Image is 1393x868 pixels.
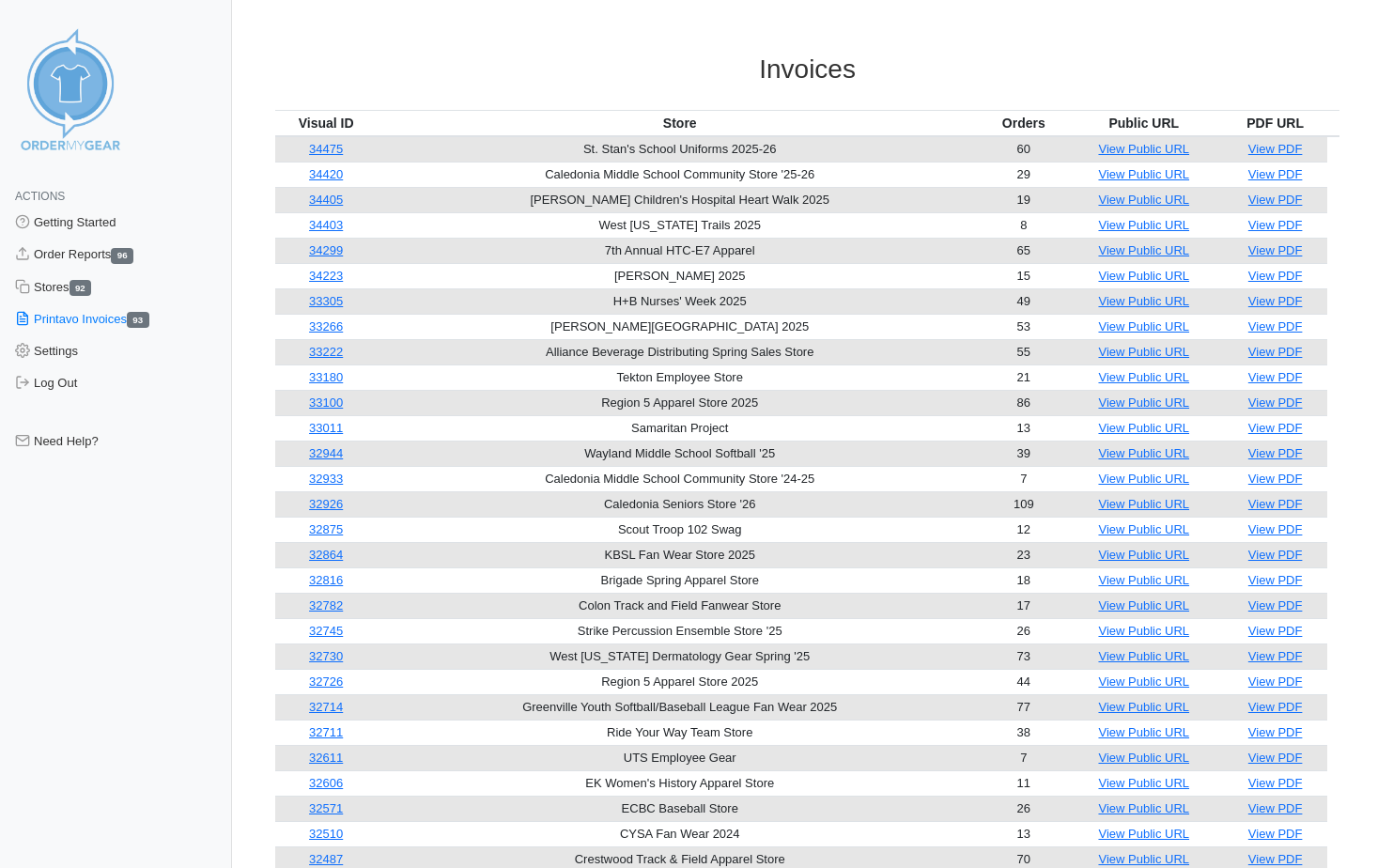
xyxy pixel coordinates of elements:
h3: Invoices [275,54,1339,85]
a: View PDF [1248,472,1303,486]
td: 7 [983,745,1064,770]
th: Public URL [1064,110,1223,136]
a: 34420 [309,167,343,181]
a: View PDF [1248,674,1303,689]
a: View Public URL [1098,294,1189,308]
th: Store [377,110,983,136]
a: View Public URL [1098,852,1189,866]
td: Strike Percussion Ensemble Store '25 [377,618,983,643]
td: Caledonia Middle School Community Store '25-26 [377,162,983,187]
td: 26 [983,618,1064,643]
a: View Public URL [1098,167,1189,181]
td: Alliance Beverage Distributing Spring Sales Store [377,339,983,364]
a: 32571 [309,801,343,815]
a: 32606 [309,776,343,790]
span: Actions [15,190,65,203]
a: View Public URL [1098,472,1189,486]
a: View PDF [1248,548,1303,562]
td: 8 [983,212,1064,238]
a: View PDF [1248,649,1303,663]
a: 34405 [309,193,343,207]
a: View PDF [1248,421,1303,435]
td: 109 [983,491,1064,517]
td: St. Stan's School Uniforms 2025-26 [377,136,983,163]
td: Scout Troop 102 Swag [377,517,983,542]
td: 18 [983,567,1064,593]
td: 13 [983,415,1064,441]
td: 65 [983,238,1064,263]
a: View Public URL [1098,751,1189,765]
td: Region 5 Apparel Store 2025 [377,669,983,694]
a: View Public URL [1098,548,1189,562]
td: CYSA Fan Wear 2024 [377,821,983,846]
a: View PDF [1248,370,1303,384]
span: 92 [70,280,92,296]
a: View PDF [1248,700,1303,714]
a: View Public URL [1098,370,1189,384]
a: View Public URL [1098,243,1189,257]
a: View PDF [1248,193,1303,207]
a: 34403 [309,218,343,232]
a: View PDF [1248,522,1303,536]
td: 19 [983,187,1064,212]
a: View PDF [1248,294,1303,308]
a: View Public URL [1098,421,1189,435]
a: View PDF [1248,497,1303,511]
a: View PDF [1248,345,1303,359]
td: 77 [983,694,1064,720]
td: Wayland Middle School Softball '25 [377,441,983,466]
td: H+B Nurses' Week 2025 [377,288,983,314]
a: View Public URL [1098,345,1189,359]
a: View Public URL [1098,649,1189,663]
a: 32782 [309,598,343,612]
a: 32745 [309,624,343,638]
a: View Public URL [1098,624,1189,638]
a: View Public URL [1098,319,1189,333]
a: View Public URL [1098,700,1189,714]
td: [PERSON_NAME] Children's Hospital Heart Walk 2025 [377,187,983,212]
td: 7th Annual HTC-E7 Apparel [377,238,983,263]
a: View PDF [1248,776,1303,790]
td: Greenville Youth Softball/Baseball League Fan Wear 2025 [377,694,983,720]
td: 86 [983,390,1064,415]
a: 34223 [309,269,343,283]
a: View PDF [1248,269,1303,283]
span: 93 [127,312,149,328]
a: 32926 [309,497,343,511]
a: View Public URL [1098,446,1189,460]
a: View Public URL [1098,522,1189,536]
a: View PDF [1248,801,1303,815]
td: 11 [983,770,1064,796]
td: 7 [983,466,1064,491]
a: View PDF [1248,624,1303,638]
a: 32864 [309,548,343,562]
a: 32510 [309,827,343,841]
a: View Public URL [1098,776,1189,790]
a: 33180 [309,370,343,384]
td: 21 [983,364,1064,390]
td: 38 [983,720,1064,745]
th: Visual ID [275,110,377,136]
td: [PERSON_NAME][GEOGRAPHIC_DATA] 2025 [377,314,983,339]
a: View PDF [1248,167,1303,181]
td: 23 [983,542,1064,567]
td: 29 [983,162,1064,187]
a: View Public URL [1098,395,1189,410]
a: View Public URL [1098,725,1189,739]
a: 32944 [309,446,343,460]
a: 33305 [309,294,343,308]
td: Samaritan Project [377,415,983,441]
a: 32875 [309,522,343,536]
a: View Public URL [1098,497,1189,511]
td: Region 5 Apparel Store 2025 [377,390,983,415]
td: 55 [983,339,1064,364]
a: View PDF [1248,751,1303,765]
a: View PDF [1248,827,1303,841]
td: Colon Track and Field Fanwear Store [377,593,983,618]
td: 12 [983,517,1064,542]
a: View PDF [1248,319,1303,333]
td: 53 [983,314,1064,339]
td: Tekton Employee Store [377,364,983,390]
a: 32611 [309,751,343,765]
td: West [US_STATE] Dermatology Gear Spring '25 [377,643,983,669]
